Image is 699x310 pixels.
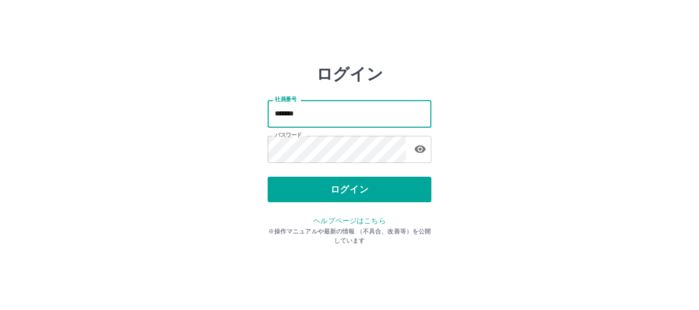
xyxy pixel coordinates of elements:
label: 社員番号 [275,96,296,103]
a: ヘルプページはこちら [313,217,385,225]
button: ログイン [268,177,431,202]
h2: ログイン [316,64,383,84]
p: ※操作マニュアルや最新の情報 （不具合、改善等）を公開しています [268,227,431,245]
label: パスワード [275,131,302,139]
